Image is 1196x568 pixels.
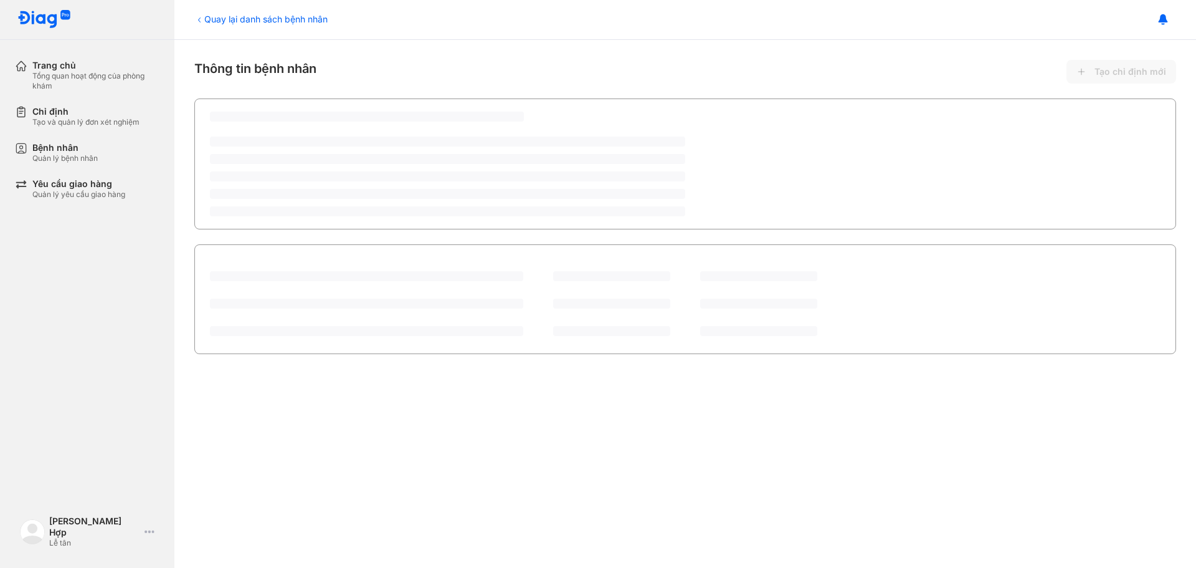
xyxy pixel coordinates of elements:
span: ‌ [553,326,670,336]
img: logo [17,10,71,29]
span: ‌ [210,137,685,147]
span: ‌ [210,299,523,309]
span: ‌ [210,189,685,199]
span: ‌ [210,326,523,336]
div: Trang chủ [32,60,159,71]
div: Quản lý bệnh nhân [32,153,98,163]
span: ‌ [553,299,670,309]
img: logo [20,519,45,544]
span: ‌ [210,171,685,181]
span: ‌ [700,299,817,309]
span: ‌ [210,154,685,164]
div: Lễ tân [49,538,140,548]
div: Quay lại danh sách bệnh nhân [194,12,328,26]
div: Quản lý yêu cầu giao hàng [32,190,125,200]
span: ‌ [210,206,685,216]
div: Yêu cầu giao hàng [32,178,125,190]
button: Tạo chỉ định mới [1066,60,1176,84]
span: ‌ [210,271,523,281]
div: Lịch sử chỉ định [210,256,285,271]
span: Tạo chỉ định mới [1094,66,1166,77]
div: Bệnh nhân [32,142,98,153]
div: [PERSON_NAME] Hợp [49,516,140,538]
span: ‌ [700,271,817,281]
div: Thông tin bệnh nhân [194,60,1176,84]
span: ‌ [700,326,817,336]
div: Tạo và quản lý đơn xét nghiệm [32,117,140,127]
span: ‌ [553,271,670,281]
span: ‌ [210,112,524,122]
div: Tổng quan hoạt động của phòng khám [32,71,159,91]
div: Chỉ định [32,106,140,117]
